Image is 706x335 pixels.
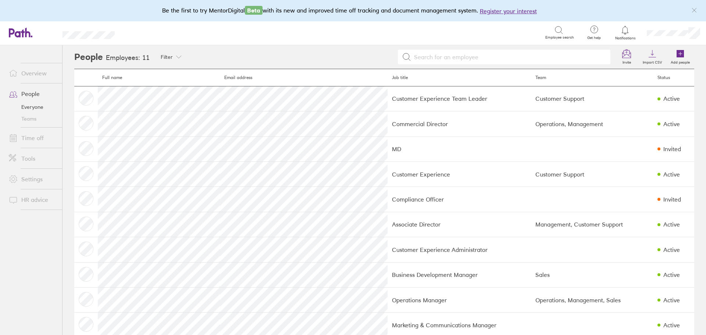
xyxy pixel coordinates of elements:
td: Customer Experience [388,162,531,187]
div: Be the first to try MentorDigital with its new and improved time off tracking and document manage... [162,6,544,15]
th: Full name [98,69,220,86]
th: Email address [220,69,388,86]
h3: Employees: 11 [106,54,150,62]
div: Active [663,297,680,303]
td: Commercial Director [388,111,531,136]
h2: People [74,45,103,69]
td: Operations, Management, Sales [531,288,653,313]
td: Management, Customer Support [531,212,653,237]
th: Status [653,69,694,86]
td: Customer Experience Team Leader [388,86,531,111]
td: Operations Manager [388,288,531,313]
td: Customer Support [531,86,653,111]
span: Notifications [613,36,637,40]
label: Invite [618,58,635,65]
div: Active [663,246,680,253]
span: Filter [161,54,173,60]
a: Teams [3,113,62,125]
a: Import CSV [638,45,666,69]
td: Associate Director [388,212,531,237]
td: Operations, Management [531,111,653,136]
a: Tools [3,151,62,166]
button: Register your interest [480,7,537,15]
th: Job title [388,69,531,86]
a: Add people [666,45,694,69]
a: Time off [3,131,62,145]
div: Active [663,95,680,102]
a: Notifications [613,25,637,40]
a: Overview [3,66,62,81]
td: MD [388,136,531,161]
label: Add people [666,58,694,65]
a: People [3,86,62,101]
a: HR advice [3,192,62,207]
a: Everyone [3,101,62,113]
a: Invite [615,45,638,69]
td: Sales [531,262,653,287]
th: Team [531,69,653,86]
a: Settings [3,172,62,186]
span: Beta [245,6,263,15]
div: Active [663,322,680,328]
div: Active [663,271,680,278]
td: Customer Experience Administrator [388,237,531,262]
div: Invited [663,146,681,152]
div: Active [663,221,680,228]
label: Import CSV [638,58,666,65]
span: Get help [582,36,606,40]
div: Active [663,171,680,178]
span: Employee search [545,35,574,40]
div: Active [663,121,680,127]
input: Search for an employee [411,50,606,64]
div: Search [135,29,153,36]
td: Customer Support [531,162,653,187]
div: Invited [663,196,681,203]
td: Business Development Manager [388,262,531,287]
td: Compliance Officer [388,187,531,212]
